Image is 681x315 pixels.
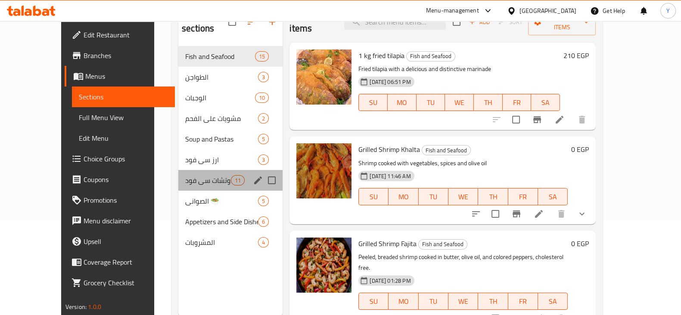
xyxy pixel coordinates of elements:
[571,238,589,250] h6: 0 EGP
[389,293,418,310] button: MO
[468,17,491,27] span: Add
[258,156,268,164] span: 3
[535,11,589,33] span: Manage items
[362,295,385,308] span: SU
[185,196,258,206] span: الصواني 🥗
[241,12,262,32] span: Sort sections
[422,295,445,308] span: TU
[255,52,268,61] span: 15
[448,96,470,109] span: WE
[358,188,389,205] button: SU
[506,96,528,109] span: FR
[258,134,269,144] div: items
[65,190,175,210] a: Promotions
[448,188,478,205] button: WE
[255,51,269,62] div: items
[178,149,283,170] div: ارز سي فود3
[178,191,283,211] div: الصواني 🥗5
[178,211,283,232] div: Appetizers and Side Dishes6
[466,15,493,29] button: Add
[571,143,589,155] h6: 0 EGP
[344,15,446,30] input: search
[419,188,448,205] button: TU
[185,154,258,165] span: ارز سي فود
[366,172,414,180] span: [DATE] 11:46 AM
[178,170,283,191] div: سندوتشات سي فود11edit
[289,9,334,35] h2: Menu items
[358,94,388,111] button: SU
[366,78,414,86] span: [DATE] 06:51 PM
[426,6,479,16] div: Menu-management
[178,46,283,67] div: Fish and Seafood15
[466,15,493,29] span: Add item
[418,239,467,250] div: Fish and Seafood
[358,49,404,62] span: 1 kg fried tilapia
[512,295,535,308] span: FR
[296,143,351,198] img: Grilled Shrimp Khalta
[65,231,175,252] a: Upsell
[366,277,414,285] span: [DATE] 01:28 PM
[538,293,568,310] button: SA
[541,295,564,308] span: SA
[478,188,508,205] button: TH
[407,51,455,61] span: Fish and Seafood
[358,143,420,156] span: Grilled Shrimp Khalta
[84,278,168,288] span: Grocery Checklist
[422,145,471,155] div: Fish and Seafood
[474,94,503,111] button: TH
[185,134,258,144] span: Soup and Pastas
[88,301,101,312] span: 1.0.0
[65,169,175,190] a: Coupons
[528,9,596,35] button: Manage items
[185,51,255,62] span: Fish and Seafood
[258,135,268,143] span: 5
[419,293,448,310] button: TU
[84,154,168,164] span: Choice Groups
[508,293,538,310] button: FR
[535,96,557,109] span: SA
[255,94,268,102] span: 10
[563,49,589,62] h6: 210 EGP
[551,204,572,224] button: delete
[554,114,565,125] a: Edit menu item
[65,25,175,45] a: Edit Restaurant
[531,94,560,111] button: SA
[72,107,175,128] a: Full Menu View
[358,158,568,169] p: Shrimp cooked with vegetables, spices and olive oil
[65,252,175,272] a: Coverage Report
[358,293,389,310] button: SU
[231,176,244,185] span: 11
[185,237,258,247] span: المشروبات
[223,13,241,31] span: Select all sections
[506,204,527,224] button: Branch-specific-item
[84,30,168,40] span: Edit Restaurant
[178,87,283,108] div: الوجبات10
[178,108,283,129] div: مشويات علي الفحم2
[178,43,283,256] nav: Menu sections
[452,295,475,308] span: WE
[422,191,445,203] span: TU
[503,94,532,111] button: FR
[185,216,258,227] div: Appetizers and Side Dishes
[508,188,538,205] button: FR
[512,191,535,203] span: FR
[392,191,415,203] span: MO
[84,257,168,267] span: Coverage Report
[666,6,670,15] span: Y
[406,51,455,62] div: Fish and Seafood
[388,94,417,111] button: MO
[258,73,268,81] span: 3
[258,114,268,123] span: 2
[185,175,231,185] div: سندوتشات سي فود
[389,188,418,205] button: MO
[486,205,504,223] span: Select to update
[478,293,508,310] button: TH
[65,148,175,169] a: Choice Groups
[572,109,592,130] button: delete
[65,301,87,312] span: Version:
[420,96,442,109] span: TU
